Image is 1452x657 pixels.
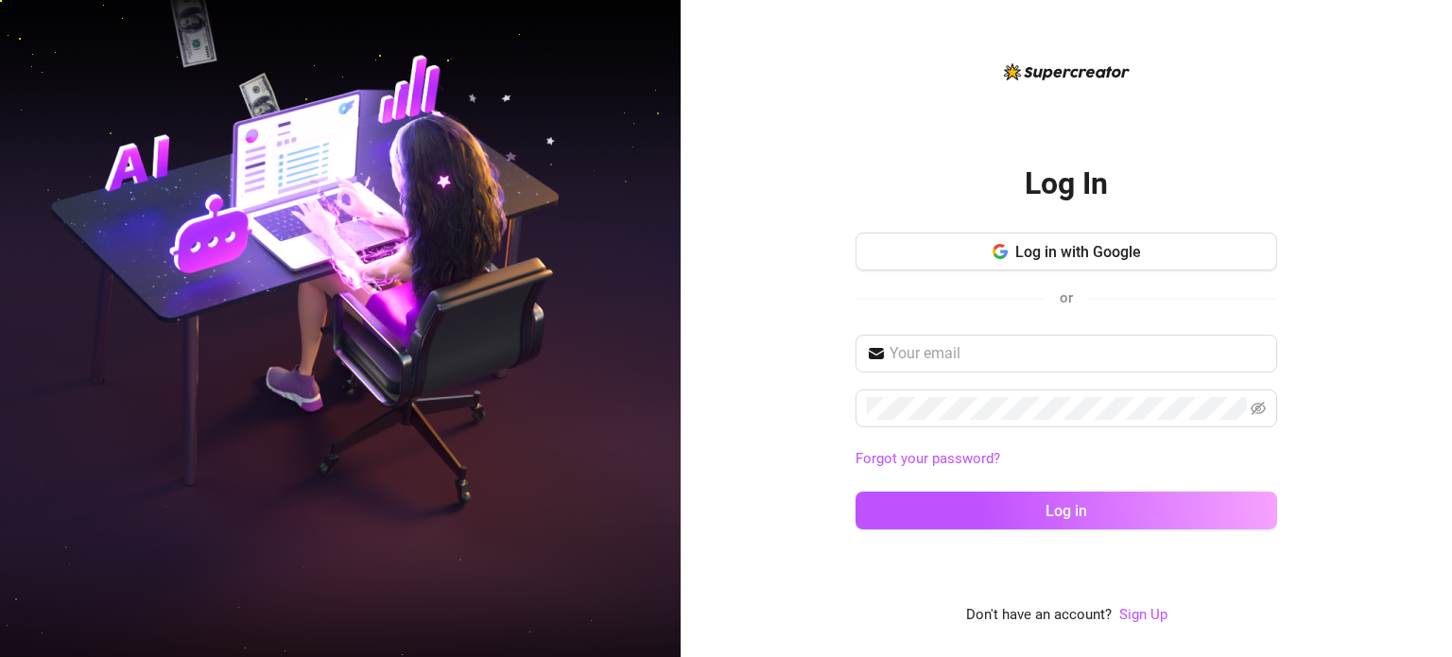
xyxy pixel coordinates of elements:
[890,342,1266,365] input: Your email
[1119,606,1167,623] a: Sign Up
[1015,243,1141,261] span: Log in with Google
[1119,604,1167,627] a: Sign Up
[856,448,1277,471] a: Forgot your password?
[856,492,1277,529] button: Log in
[1025,164,1108,203] h2: Log In
[1046,502,1087,520] span: Log in
[1060,289,1073,306] span: or
[966,604,1112,627] span: Don't have an account?
[856,450,1000,467] a: Forgot your password?
[1251,401,1266,416] span: eye-invisible
[856,233,1277,270] button: Log in with Google
[1004,63,1130,80] img: logo-BBDzfeDw.svg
